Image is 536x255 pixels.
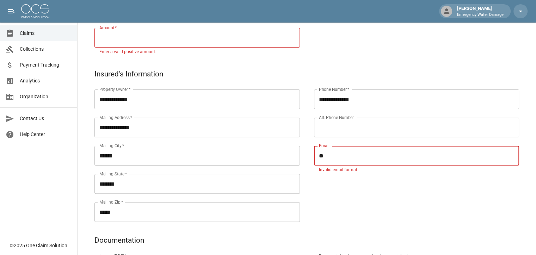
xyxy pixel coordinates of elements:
label: Mailing Address [99,114,132,120]
label: Mailing City [99,143,124,149]
p: Enter a valid positive amount. [99,49,295,56]
span: Collections [20,45,72,53]
span: Organization [20,93,72,100]
label: Amount [99,25,117,31]
img: ocs-logo-white-transparent.png [21,4,49,18]
div: © 2025 One Claim Solution [10,242,67,249]
label: Mailing Zip [99,199,123,205]
button: open drawer [4,4,18,18]
label: Email [319,143,329,149]
label: Alt. Phone Number [319,114,354,120]
label: Mailing State [99,171,127,177]
div: [PERSON_NAME] [454,5,506,18]
span: Contact Us [20,115,72,122]
span: Payment Tracking [20,61,72,69]
span: Help Center [20,131,72,138]
span: Claims [20,30,72,37]
p: Emergency Water Damage [457,12,504,18]
label: Property Owner [99,86,131,92]
p: Invalid email format. [319,167,515,174]
span: Analytics [20,77,72,85]
label: Phone Number [319,86,349,92]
